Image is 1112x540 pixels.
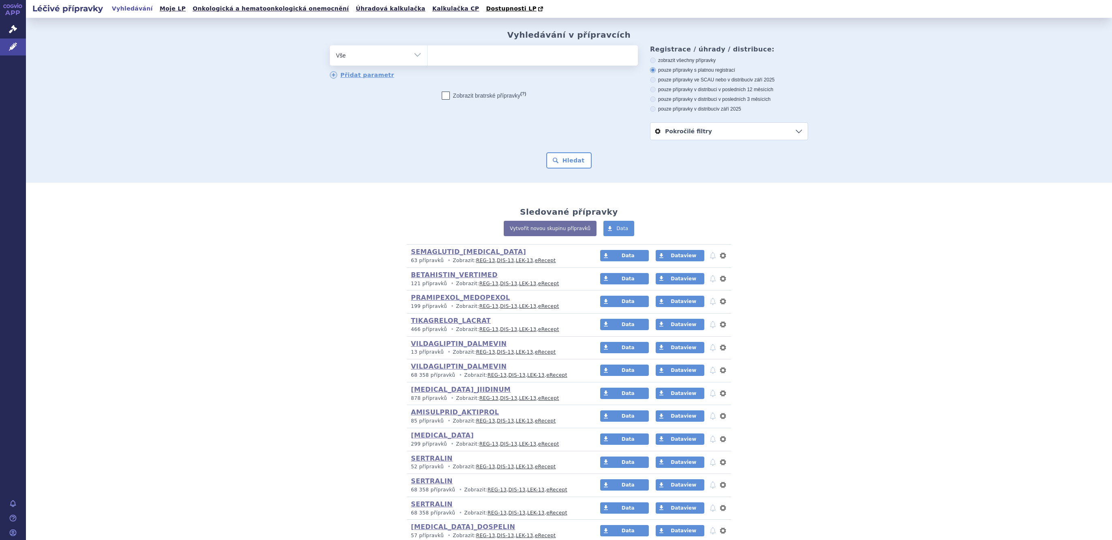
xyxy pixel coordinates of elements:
[519,281,537,286] a: LEK-13
[709,388,717,398] button: notifikace
[157,3,188,14] a: Moje LP
[516,533,533,538] a: LEK-13
[719,251,727,260] button: nastavení
[719,388,727,398] button: nastavení
[709,343,717,352] button: notifikace
[445,257,453,264] i: •
[709,297,717,306] button: notifikace
[411,487,455,493] span: 68 358 přípravků
[500,441,517,447] a: DIS-13
[411,303,585,310] p: Zobrazit: , , ,
[622,413,635,419] span: Data
[411,294,510,301] a: PRAMIPEXOL_MEDOPEXOL
[497,533,514,538] a: DIS-13
[650,86,808,93] label: pouze přípravky v distribuci v posledních 12 měsících
[411,317,491,324] a: TIKAGRELOR_LACRAT
[719,320,727,329] button: nastavení
[719,526,727,536] button: nastavení
[538,441,559,447] a: eRecept
[616,226,628,231] span: Data
[656,479,704,491] a: Dataview
[527,372,545,378] a: LEK-13
[330,71,394,79] a: Přidat parametr
[411,464,444,470] span: 52 přípravků
[411,340,507,348] a: VILDAGLIPTIN_DALMEVIN
[411,372,455,378] span: 68 358 přípravků
[600,457,649,468] a: Data
[479,281,498,286] a: REG-13
[500,303,517,309] a: DIS-13
[656,410,704,422] a: Dataview
[476,258,495,263] a: REG-13
[488,510,507,516] a: REG-13
[411,533,444,538] span: 57 přípravků
[600,342,649,353] a: Data
[411,510,455,516] span: 68 358 přípravků
[430,3,482,14] a: Kalkulačka CP
[600,250,649,261] a: Data
[516,349,533,355] a: LEK-13
[650,57,808,64] label: zobrazit všechny přípravky
[671,276,696,282] span: Dataview
[500,281,517,286] a: DIS-13
[709,274,717,284] button: notifikace
[751,77,774,83] span: v září 2025
[479,441,498,447] a: REG-13
[411,303,447,309] span: 199 přípravků
[709,411,717,421] button: notifikace
[717,106,741,112] span: v září 2025
[457,487,464,493] i: •
[411,349,585,356] p: Zobrazit: , , ,
[497,418,514,424] a: DIS-13
[538,327,559,332] a: eRecept
[519,395,537,401] a: LEK-13
[671,299,696,304] span: Dataview
[650,67,808,73] label: pouze přípravky s platnou registrací
[671,436,696,442] span: Dataview
[622,482,635,488] span: Data
[656,502,704,514] a: Dataview
[508,510,525,516] a: DIS-13
[671,322,696,327] span: Dataview
[411,248,526,256] a: SEMAGLUTID_[MEDICAL_DATA]
[479,303,498,309] a: REG-13
[476,464,495,470] a: REG-13
[656,457,704,468] a: Dataview
[519,303,537,309] a: LEK-13
[190,3,351,14] a: Onkologická a hematoonkologická onemocnění
[411,372,585,379] p: Zobrazit: , , ,
[411,477,453,485] a: SERTRALIN
[600,479,649,491] a: Data
[411,257,585,264] p: Zobrazit: , , ,
[656,365,704,376] a: Dataview
[535,464,556,470] a: eRecept
[411,386,511,393] a: [MEDICAL_DATA]_JIIDINUM
[445,532,453,539] i: •
[445,418,453,425] i: •
[411,500,453,508] a: SERTRALIN
[622,276,635,282] span: Data
[546,372,567,378] a: eRecept
[449,326,456,333] i: •
[719,457,727,467] button: nastavení
[546,152,592,169] button: Hledat
[527,487,545,493] a: LEK-13
[411,258,444,263] span: 63 přípravků
[411,280,585,287] p: Zobrazit: , , ,
[671,505,696,511] span: Dataview
[516,464,533,470] a: LEK-13
[411,408,499,416] a: AMISULPRID_AKTIPROL
[411,281,447,286] span: 121 přípravků
[656,433,704,445] a: Dataview
[622,253,635,258] span: Data
[719,297,727,306] button: nastavení
[538,281,559,286] a: eRecept
[650,45,808,53] h3: Registrace / úhrady / distribuce:
[656,273,704,284] a: Dataview
[650,106,808,112] label: pouze přípravky v distribuci
[26,3,109,14] h2: Léčivé přípravky
[449,280,456,287] i: •
[497,349,514,355] a: DIS-13
[507,30,631,40] h2: Vyhledávání v přípravcích
[719,343,727,352] button: nastavení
